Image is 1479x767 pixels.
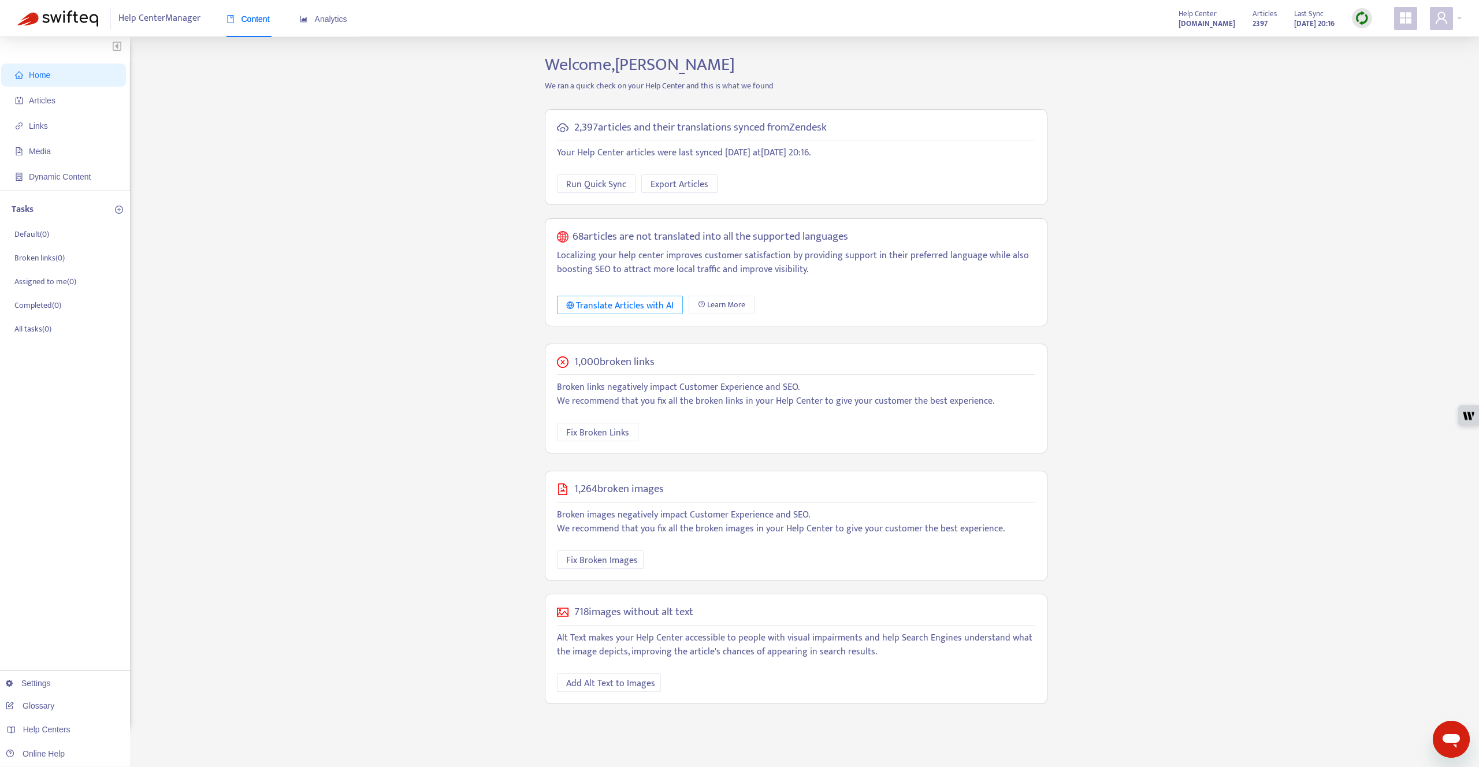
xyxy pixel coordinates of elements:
span: Links [29,121,48,131]
button: Fix Broken Images [557,550,644,569]
span: picture [557,606,568,618]
span: close-circle [557,356,568,368]
h5: 1,264 broken images [574,483,664,496]
span: link [15,122,23,130]
p: Default ( 0 ) [14,228,49,240]
p: Completed ( 0 ) [14,299,61,311]
img: sync.dc5367851b00ba804db3.png [1355,11,1369,25]
h5: 718 images without alt text [574,606,693,619]
span: cloud-sync [557,122,568,133]
p: Broken images negatively impact Customer Experience and SEO. We recommend that you fix all the br... [557,508,1035,536]
span: Content [226,14,270,24]
strong: [DATE] 20:16 [1294,17,1335,30]
span: plus-circle [115,206,123,214]
span: appstore [1399,11,1413,25]
img: Swifteq [17,10,98,27]
span: Help Center Manager [118,8,200,29]
p: We ran a quick check on your Help Center and this is what we found [536,80,1056,92]
span: Articles [1253,8,1277,20]
h5: 1,000 broken links [574,356,655,369]
p: All tasks ( 0 ) [14,323,51,335]
span: Articles [29,96,55,105]
h5: 68 articles are not translated into all the supported languages [573,230,848,244]
span: Last Sync [1294,8,1324,20]
span: Fix Broken Links [566,426,629,440]
button: Export Articles [641,174,718,193]
a: Glossary [6,701,54,710]
span: file-image [15,147,23,155]
span: file-image [557,483,568,495]
a: Online Help [6,749,65,758]
button: Add Alt Text to Images [557,673,661,692]
span: container [15,173,23,181]
h5: 2,397 articles and their translations synced from Zendesk [574,121,827,135]
p: Your Help Center articles were last synced [DATE] at [DATE] 20:16 . [557,146,1035,160]
span: Home [29,70,50,80]
span: account-book [15,96,23,105]
iframe: Button to launch messaging window [1433,721,1470,758]
span: user [1435,11,1448,25]
span: Dynamic Content [29,172,91,181]
p: Tasks [12,203,34,217]
span: Analytics [300,14,347,24]
span: Media [29,147,51,156]
span: global [557,230,568,244]
p: Broken links negatively impact Customer Experience and SEO. We recommend that you fix all the bro... [557,381,1035,408]
button: Run Quick Sync [557,174,636,193]
span: Export Articles [651,177,708,192]
a: Settings [6,679,51,688]
span: Welcome, [PERSON_NAME] [545,50,735,79]
span: Add Alt Text to Images [566,676,655,691]
a: [DOMAIN_NAME] [1179,17,1235,30]
span: home [15,71,23,79]
span: Learn More [707,299,745,311]
span: Help Centers [23,725,70,734]
div: Translate Articles with AI [566,299,674,313]
p: Alt Text makes your Help Center accessible to people with visual impairments and help Search Engi... [557,631,1035,659]
a: Learn More [689,296,755,314]
span: Help Center [1179,8,1217,20]
button: Translate Articles with AI [557,296,683,314]
span: area-chart [300,15,308,23]
span: Run Quick Sync [566,177,626,192]
p: Broken links ( 0 ) [14,252,65,264]
p: Assigned to me ( 0 ) [14,275,76,288]
strong: 2397 [1253,17,1268,30]
p: Localizing your help center improves customer satisfaction by providing support in their preferre... [557,249,1035,277]
span: book [226,15,235,23]
button: Fix Broken Links [557,423,638,441]
span: Fix Broken Images [566,553,638,568]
